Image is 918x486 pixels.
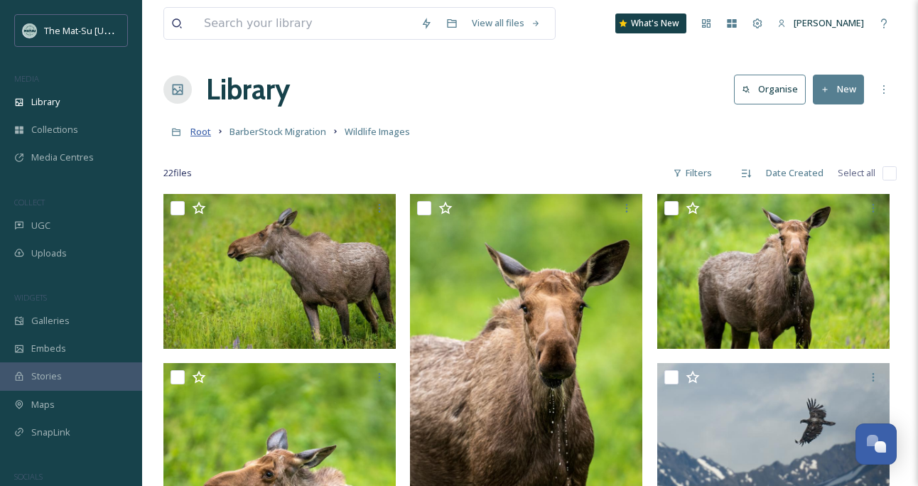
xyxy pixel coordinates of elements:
a: Organise [734,75,813,104]
a: [PERSON_NAME] [770,9,871,37]
button: Organise [734,75,806,104]
span: WIDGETS [14,292,47,303]
span: Embeds [31,342,66,355]
a: View all files [465,9,548,37]
button: New [813,75,864,104]
img: Moose.jpg [657,194,890,349]
span: Root [190,125,211,138]
span: SOCIALS [14,471,43,482]
span: Library [31,95,60,109]
input: Search your library [197,8,414,39]
span: Uploads [31,247,67,260]
span: UGC [31,219,50,232]
span: Stories [31,369,62,383]
span: BarberStock Migration [229,125,326,138]
a: Root [190,123,211,140]
div: Filters [666,159,719,187]
img: Moose.jpg [163,194,396,349]
a: What's New [615,13,686,33]
span: SnapLink [31,426,70,439]
span: Maps [31,398,55,411]
span: Collections [31,123,78,136]
a: Library [206,68,290,111]
span: The Mat-Su [US_STATE] [44,23,143,37]
span: COLLECT [14,197,45,207]
span: Galleries [31,314,70,328]
span: 22 file s [163,166,192,180]
a: BarberStock Migration [229,123,326,140]
a: Wildlife Images [345,123,410,140]
span: Wildlife Images [345,125,410,138]
span: [PERSON_NAME] [794,16,864,29]
span: Media Centres [31,151,94,164]
button: Open Chat [855,423,897,465]
img: Social_thumbnail.png [23,23,37,38]
span: MEDIA [14,73,39,84]
span: Select all [838,166,875,180]
div: Date Created [759,159,831,187]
